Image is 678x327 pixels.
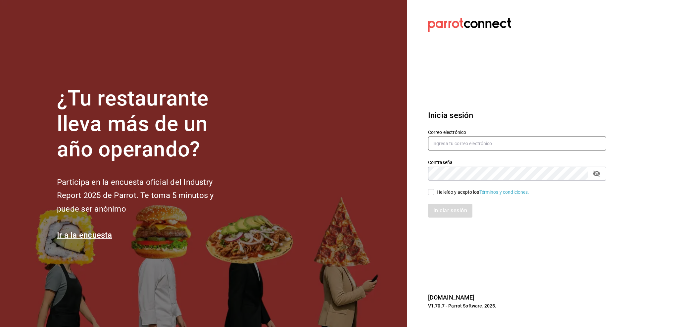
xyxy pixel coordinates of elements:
a: [DOMAIN_NAME] [428,294,475,301]
button: passwordField [591,168,602,179]
a: Ir a la encuesta [57,230,112,240]
div: He leído y acepto los [437,189,529,196]
label: Contraseña [428,160,606,165]
a: Términos y condiciones. [479,189,529,195]
h2: Participa en la encuesta oficial del Industry Report 2025 de Parrot. Te toma 5 minutos y puede se... [57,176,236,216]
p: V1.70.7 - Parrot Software, 2025. [428,303,606,309]
label: Correo electrónico [428,130,606,135]
h3: Inicia sesión [428,109,606,121]
input: Ingresa tu correo electrónico [428,137,606,150]
h1: ¿Tu restaurante lleva más de un año operando? [57,86,236,162]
